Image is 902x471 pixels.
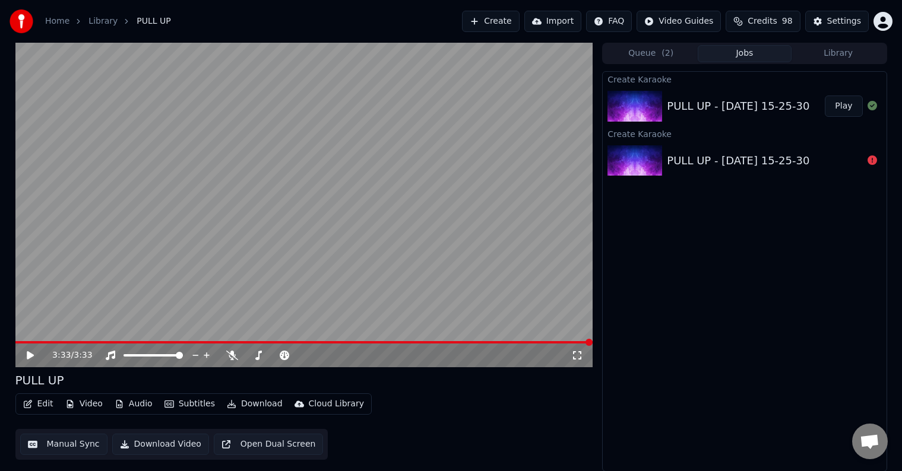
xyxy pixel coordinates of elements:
div: PULL UP - [DATE] 15-25-30 [667,98,809,114]
div: Create Karaoke [603,72,886,86]
span: ( 2 ) [662,47,673,59]
div: Cloud Library [309,398,364,410]
span: 98 [782,15,793,27]
button: Download [222,396,287,412]
button: FAQ [586,11,632,32]
button: Download Video [112,434,209,455]
div: PULL UP - [DATE] 15-25-30 [667,152,809,169]
div: Open chat [852,424,888,459]
button: Subtitles [160,396,220,412]
span: 3:33 [74,349,92,361]
button: Manual Sync [20,434,107,455]
a: Library [88,15,118,27]
span: 3:33 [52,349,71,361]
nav: breadcrumb [45,15,171,27]
button: Play [825,96,862,117]
button: Create [462,11,520,32]
button: Jobs [698,45,792,62]
div: PULL UP [15,372,64,389]
button: Open Dual Screen [214,434,324,455]
button: Settings [805,11,869,32]
button: Queue [604,45,698,62]
button: Edit [18,396,58,412]
span: PULL UP [137,15,170,27]
div: Create Karaoke [603,126,886,141]
a: Home [45,15,69,27]
button: Credits98 [726,11,800,32]
div: Settings [827,15,861,27]
button: Import [524,11,581,32]
div: / [52,349,81,361]
button: Audio [110,396,157,412]
button: Video Guides [637,11,721,32]
button: Video [61,396,107,412]
img: youka [10,9,33,33]
button: Library [792,45,885,62]
span: Credits [748,15,777,27]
